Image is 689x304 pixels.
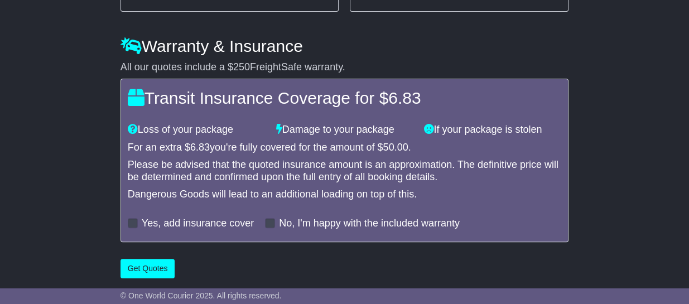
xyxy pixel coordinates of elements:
[121,61,568,74] div: All our quotes include a $ FreightSafe warranty.
[128,189,561,201] div: Dangerous Goods will lead to an additional loading on top of this.
[388,89,421,107] span: 6.83
[418,124,567,136] div: If your package is stolen
[128,142,561,154] div: For an extra $ you're fully covered for the amount of $ .
[128,159,561,183] div: Please be advised that the quoted insurance amount is an approximation. The definitive price will...
[122,124,271,136] div: Loss of your package
[271,124,419,136] div: Damage to your package
[233,61,250,73] span: 250
[190,142,210,153] span: 6.83
[279,218,460,230] label: No, I'm happy with the included warranty
[128,89,561,107] h4: Transit Insurance Coverage for $
[121,291,282,300] span: © One World Courier 2025. All rights reserved.
[142,218,254,230] label: Yes, add insurance cover
[383,142,408,153] span: 50.00
[121,259,175,278] button: Get Quotes
[121,37,568,55] h4: Warranty & Insurance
